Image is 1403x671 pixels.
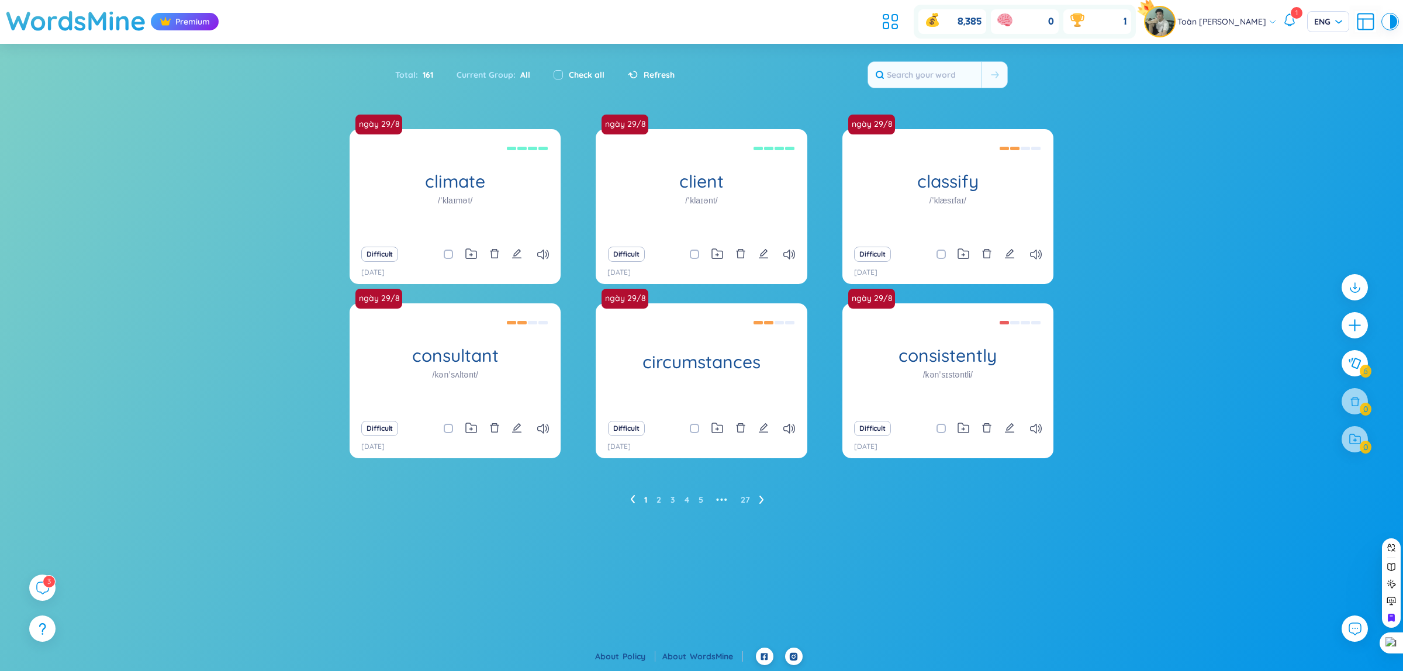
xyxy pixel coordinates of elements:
div: About [662,650,743,663]
h1: /ˈklaɪmət/ [438,194,472,207]
li: Next 5 Pages [713,490,731,509]
p: [DATE] [361,441,385,452]
h1: client [596,171,807,192]
button: delete [735,246,746,262]
span: plus [1347,318,1362,333]
li: 3 [671,490,675,509]
h1: /ˈklaɪənt/ [685,194,717,207]
span: 3 [47,577,51,586]
a: ngày 29/8 [602,289,653,309]
a: ngày 29/8 [847,118,896,130]
a: Policy [623,651,655,662]
span: delete [982,248,992,259]
img: crown icon [160,16,171,27]
span: edit [512,423,522,433]
button: delete [982,246,992,262]
p: [DATE] [607,441,631,452]
button: delete [489,420,500,437]
div: Total : [395,63,445,87]
button: Difficult [854,247,891,262]
a: 5 [699,491,703,509]
a: avatarpro [1145,7,1177,36]
span: delete [489,423,500,433]
button: edit [758,420,769,437]
span: edit [512,248,522,259]
h1: climate [350,171,561,192]
p: [DATE] [361,267,385,278]
button: Difficult [608,421,645,436]
button: delete [982,420,992,437]
span: edit [758,423,769,433]
a: ngày 29/8 [354,118,403,130]
p: [DATE] [854,267,877,278]
a: 2 [656,491,661,509]
a: ngày 29/8 [355,115,407,134]
a: ngày 29/8 [602,115,653,134]
a: ngày 29/8 [848,115,900,134]
a: ngày 29/8 [600,118,649,130]
a: WordsMine [690,651,743,662]
span: delete [982,423,992,433]
li: 2 [656,490,661,509]
span: delete [735,248,746,259]
input: Search your word [868,62,982,88]
a: 27 [741,491,750,509]
a: 3 [671,491,675,509]
li: Previous Page [630,490,635,509]
h1: /kənˈsɪstəntli/ [923,368,973,381]
button: Difficult [608,247,645,262]
span: 1 [1295,8,1298,17]
span: 1 [1124,15,1126,28]
button: edit [1004,420,1015,437]
h1: /ˈklæsɪfaɪ/ [929,194,966,207]
span: All [516,70,530,80]
label: Check all [569,68,604,81]
h1: /kənˈsʌltənt/ [433,368,478,381]
span: Toàn [PERSON_NAME] [1177,15,1266,28]
button: edit [758,246,769,262]
h1: consistently [842,345,1053,366]
span: ••• [713,490,731,509]
a: ngày 29/8 [354,292,403,304]
span: edit [1004,423,1015,433]
li: 27 [741,490,750,509]
h1: consultant [350,345,561,366]
button: Difficult [361,247,398,262]
div: Premium [151,13,219,30]
li: 5 [699,490,703,509]
p: [DATE] [607,267,631,278]
sup: 3 [43,576,55,587]
a: ngày 29/8 [847,292,896,304]
span: 0 [1048,15,1054,28]
li: Next Page [759,490,764,509]
li: 1 [644,490,647,509]
button: delete [735,420,746,437]
button: Difficult [854,421,891,436]
span: ENG [1314,16,1342,27]
p: [DATE] [854,441,877,452]
li: 4 [685,490,689,509]
button: delete [489,246,500,262]
h1: classify [842,171,1053,192]
sup: 1 [1291,7,1302,19]
a: ngày 29/8 [355,289,407,309]
span: 8,385 [958,15,982,28]
button: edit [512,420,522,437]
a: 4 [685,491,689,509]
div: About [595,650,655,663]
a: 1 [644,491,647,509]
a: ngày 29/8 [600,292,649,304]
span: Refresh [644,68,675,81]
div: Current Group : [445,63,542,87]
h1: circumstances [596,352,807,372]
span: edit [758,248,769,259]
a: ngày 29/8 [848,289,900,309]
img: avatar [1145,7,1174,36]
span: edit [1004,248,1015,259]
span: 161 [418,68,433,81]
button: edit [512,246,522,262]
span: delete [489,248,500,259]
button: Difficult [361,421,398,436]
button: edit [1004,246,1015,262]
span: delete [735,423,746,433]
